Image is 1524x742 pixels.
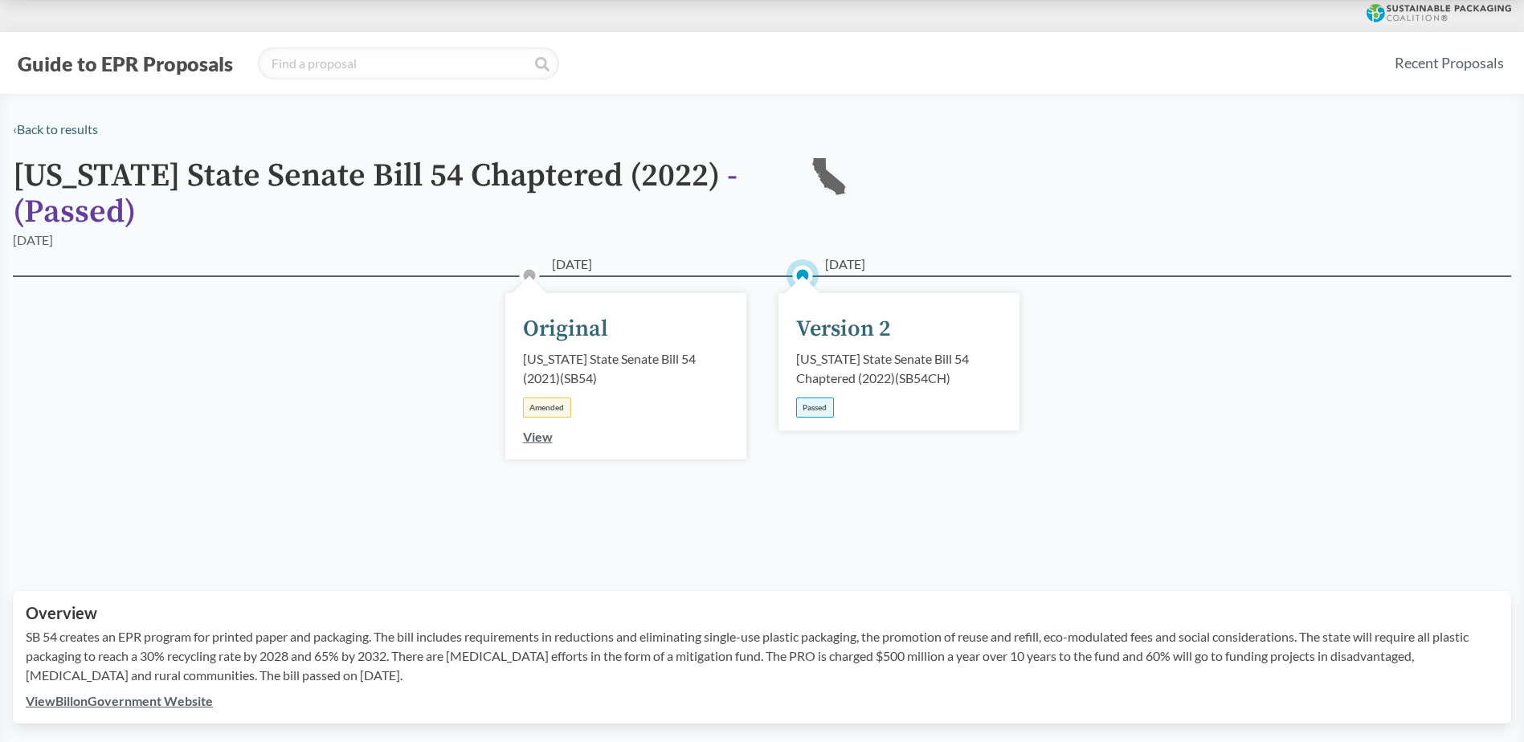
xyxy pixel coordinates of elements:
a: ViewBillonGovernment Website [26,693,213,708]
div: Original [523,312,608,346]
button: Guide to EPR Proposals [13,51,238,76]
a: Recent Proposals [1387,45,1511,81]
span: [DATE] [825,255,865,274]
span: [DATE] [552,255,592,274]
div: Passed [796,397,834,418]
h2: Overview [26,604,1498,622]
p: SB 54 creates an EPR program for printed paper and packaging. The bill includes requirements in r... [26,627,1498,685]
div: Amended [523,397,571,418]
div: [DATE] [13,230,53,250]
span: - ( Passed ) [13,156,737,232]
div: Version 2 [796,312,891,346]
h1: [US_STATE] State Senate Bill 54 Chaptered (2022) [13,158,784,230]
div: [US_STATE] State Senate Bill 54 (2021) ( SB54 ) [523,349,729,388]
input: Find a proposal [258,47,559,79]
a: ‹Back to results [13,121,98,137]
a: View [523,429,553,444]
div: [US_STATE] State Senate Bill 54 Chaptered (2022) ( SB54CH ) [796,349,1002,388]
